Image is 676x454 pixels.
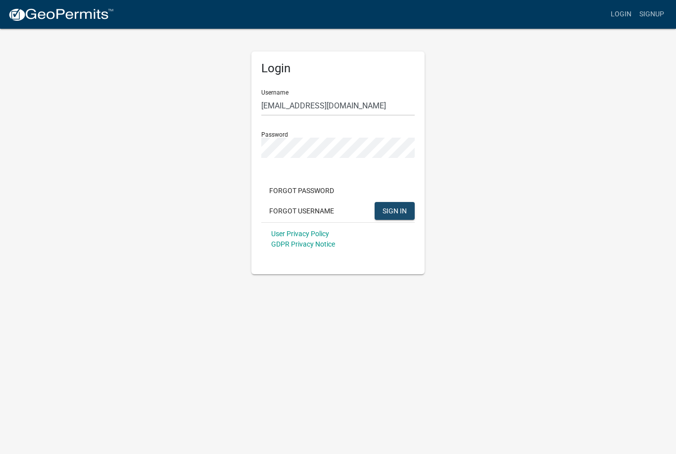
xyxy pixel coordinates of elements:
[261,202,342,220] button: Forgot Username
[261,182,342,200] button: Forgot Password
[375,202,415,220] button: SIGN IN
[607,5,635,24] a: Login
[635,5,668,24] a: Signup
[261,61,415,76] h5: Login
[271,230,329,238] a: User Privacy Policy
[271,240,335,248] a: GDPR Privacy Notice
[383,206,407,214] span: SIGN IN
